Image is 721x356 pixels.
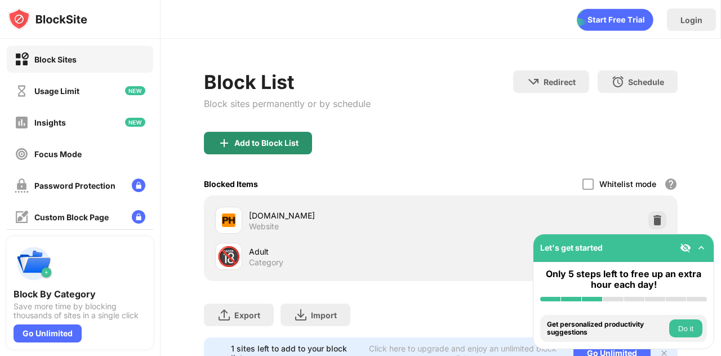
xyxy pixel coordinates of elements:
[14,288,146,300] div: Block By Category
[34,118,66,127] div: Insights
[15,52,29,66] img: block-on.svg
[15,210,29,224] img: customize-block-page-off.svg
[628,77,664,87] div: Schedule
[234,139,299,148] div: Add to Block List
[540,243,603,252] div: Let's get started
[204,70,371,94] div: Block List
[8,8,87,30] img: logo-blocksite.svg
[204,98,371,109] div: Block sites permanently or by schedule
[311,310,337,320] div: Import
[540,269,707,290] div: Only 5 steps left to free up an extra hour each day!
[125,118,145,127] img: new-icon.svg
[14,243,54,284] img: push-categories.svg
[234,310,260,320] div: Export
[34,86,79,96] div: Usage Limit
[125,86,145,95] img: new-icon.svg
[204,179,258,189] div: Blocked Items
[249,210,441,221] div: [DOMAIN_NAME]
[132,179,145,192] img: lock-menu.svg
[577,8,653,31] div: animation
[680,242,691,253] img: eye-not-visible.svg
[15,179,29,193] img: password-protection-off.svg
[34,181,115,190] div: Password Protection
[696,242,707,253] img: omni-setup-toggle.svg
[34,149,82,159] div: Focus Mode
[222,213,235,227] img: favicons
[680,15,702,25] div: Login
[599,179,656,189] div: Whitelist mode
[15,147,29,161] img: focus-off.svg
[669,319,702,337] button: Do it
[14,302,146,320] div: Save more time by blocking thousands of sites in a single click
[544,77,576,87] div: Redirect
[14,324,82,342] div: Go Unlimited
[132,210,145,224] img: lock-menu.svg
[249,257,283,268] div: Category
[15,115,29,130] img: insights-off.svg
[34,55,77,64] div: Block Sites
[249,246,441,257] div: Adult
[15,84,29,98] img: time-usage-off.svg
[547,321,666,337] div: Get personalized productivity suggestions
[217,245,241,268] div: 🔞
[249,221,279,232] div: Website
[34,212,109,222] div: Custom Block Page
